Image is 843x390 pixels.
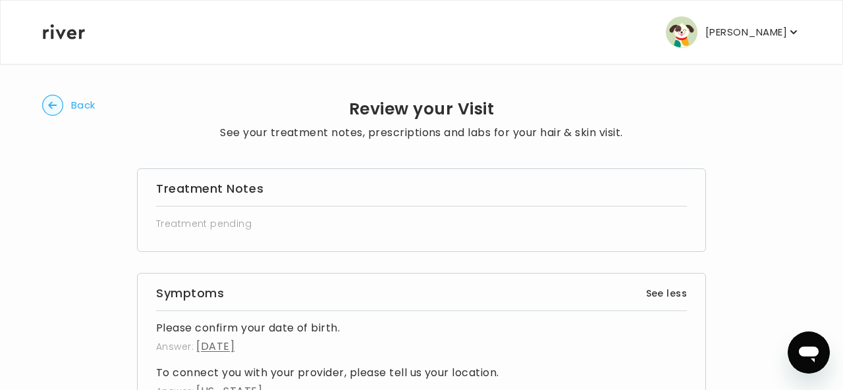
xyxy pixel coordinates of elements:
[196,339,234,354] span: [DATE]
[156,217,264,230] span: Treatment pending
[71,96,95,114] span: Back
[156,340,194,353] span: Answer:
[666,16,697,48] img: user avatar
[156,180,687,198] h3: Treatment Notes
[705,23,787,41] p: [PERSON_NAME]
[156,284,224,303] h3: Symptoms
[156,319,687,337] h4: Please confirm your date of birth.
[666,16,800,48] button: user avatar[PERSON_NAME]
[220,100,622,118] h2: Review your Visit
[156,364,687,382] h4: To connect you with your provider, please tell us your location.
[220,124,622,142] p: See your treatment notes, prescriptions and labs for your hair & skin visit.
[788,331,830,374] iframe: Button to launch messaging window
[646,285,687,301] button: See less
[42,95,95,116] button: Back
